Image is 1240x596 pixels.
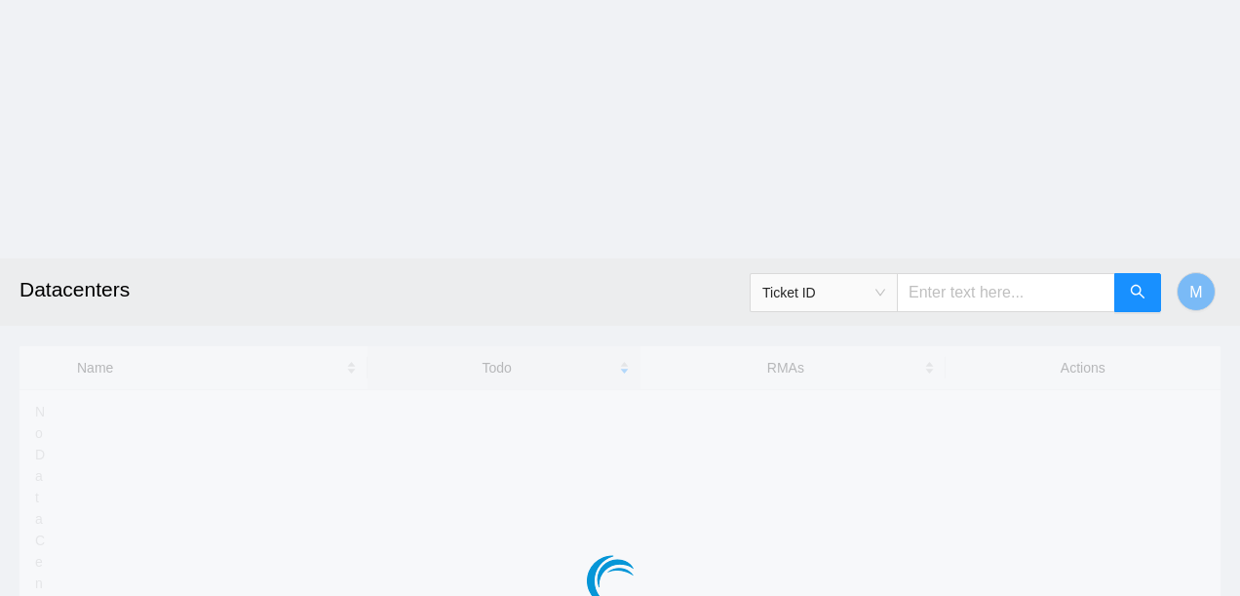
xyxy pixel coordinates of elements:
[897,273,1115,312] input: Enter text here...
[1130,284,1145,302] span: search
[1189,280,1202,304] span: M
[19,258,860,321] h2: Datacenters
[762,278,885,307] span: Ticket ID
[1177,272,1216,311] button: M
[1114,273,1161,312] button: search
